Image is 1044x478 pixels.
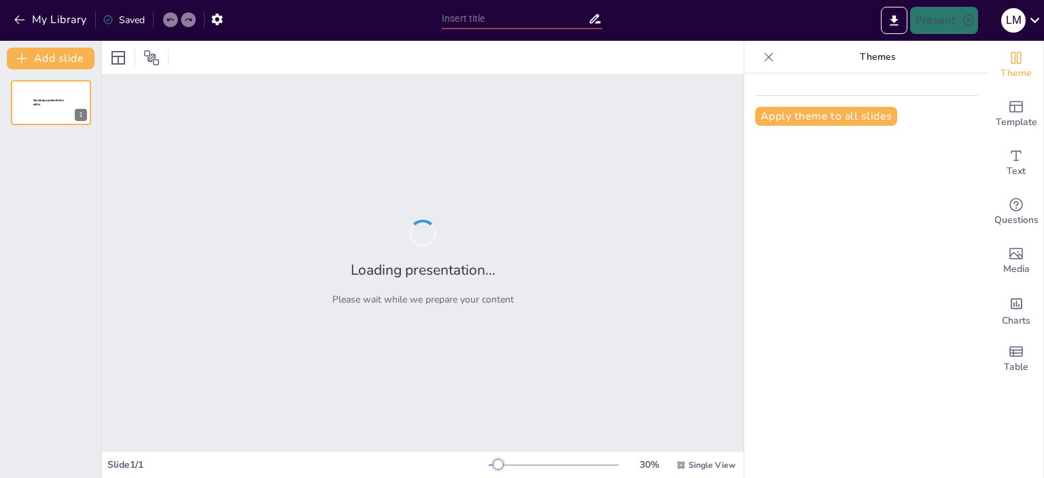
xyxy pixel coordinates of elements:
div: Add charts and graphs [989,286,1043,335]
div: l M [1001,8,1026,33]
span: Questions [994,213,1039,228]
span: Charts [1002,313,1030,328]
h2: Loading presentation... [351,260,495,279]
span: Position [143,50,160,66]
span: Table [1004,360,1028,375]
button: Add slide [7,48,94,69]
button: Present [910,7,978,34]
div: 1 [75,109,87,121]
button: My Library [10,9,92,31]
div: Add text boxes [989,139,1043,188]
button: l M [1001,7,1026,34]
span: Single View [689,460,735,471]
span: Theme [1000,66,1032,81]
p: Themes [780,41,975,73]
input: Insert title [442,9,588,29]
span: Media [1003,262,1030,277]
div: Change the overall theme [989,41,1043,90]
div: Add images, graphics, shapes or video [989,237,1043,286]
p: Please wait while we prepare your content [332,293,514,306]
div: Saved [103,14,145,27]
div: Add ready made slides [989,90,1043,139]
div: 1 [11,80,91,125]
button: Export to PowerPoint [881,7,907,34]
button: Apply theme to all slides [755,107,897,126]
span: Sendsteps presentation editor [33,99,64,106]
div: Slide 1 / 1 [107,458,489,471]
span: Template [996,115,1037,130]
div: Layout [107,47,129,69]
div: Get real-time input from your audience [989,188,1043,237]
div: Add a table [989,335,1043,383]
div: 30 % [633,458,665,471]
span: Text [1007,164,1026,179]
